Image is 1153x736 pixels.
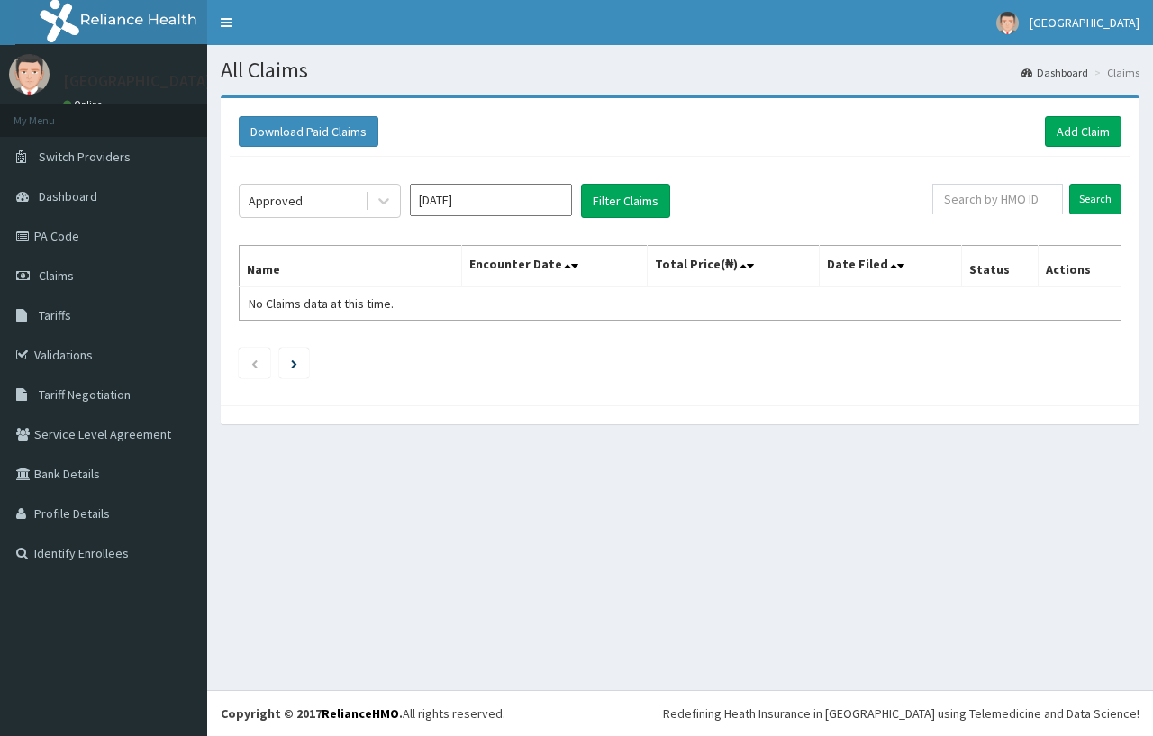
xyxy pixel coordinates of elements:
th: Total Price(₦) [647,246,819,287]
img: User Image [9,54,50,95]
span: [GEOGRAPHIC_DATA] [1030,14,1139,31]
h1: All Claims [221,59,1139,82]
img: User Image [996,12,1019,34]
th: Status [961,246,1038,287]
th: Encounter Date [461,246,647,287]
a: Previous page [250,355,259,371]
input: Search [1069,184,1121,214]
span: Tariffs [39,307,71,323]
button: Filter Claims [581,184,670,218]
a: Add Claim [1045,116,1121,147]
a: Online [63,98,106,111]
th: Actions [1038,246,1121,287]
p: [GEOGRAPHIC_DATA] [63,73,212,89]
span: Dashboard [39,188,97,204]
span: Tariff Negotiation [39,386,131,403]
th: Date Filed [819,246,961,287]
span: No Claims data at this time. [249,295,394,312]
div: Approved [249,192,303,210]
div: Redefining Heath Insurance in [GEOGRAPHIC_DATA] using Telemedicine and Data Science! [663,704,1139,722]
li: Claims [1090,65,1139,80]
a: Dashboard [1021,65,1088,80]
button: Download Paid Claims [239,116,378,147]
input: Select Month and Year [410,184,572,216]
footer: All rights reserved. [207,690,1153,736]
th: Name [240,246,462,287]
a: RelianceHMO [322,705,399,722]
a: Next page [291,355,297,371]
strong: Copyright © 2017 . [221,705,403,722]
span: Claims [39,268,74,284]
input: Search by HMO ID [932,184,1063,214]
span: Switch Providers [39,149,131,165]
